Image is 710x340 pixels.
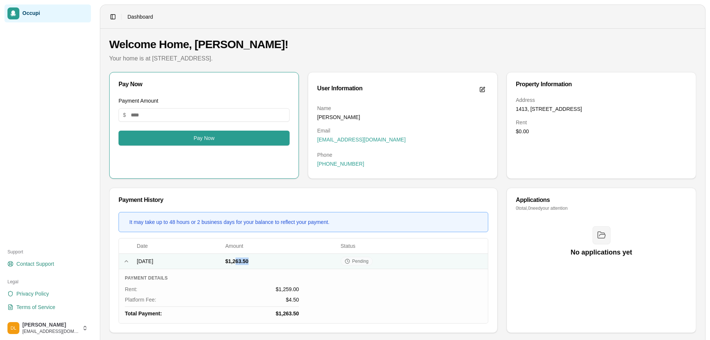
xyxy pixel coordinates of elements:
[119,197,488,203] div: Payment History
[225,258,248,264] span: $1,263.50
[352,258,369,264] span: Pending
[516,119,687,126] dt: Rent
[7,322,19,334] img: David Lamas
[317,151,488,159] dt: Phone
[129,218,329,226] div: It may take up to 48 hours or 2 business days for your balance to reflect your payment.
[317,105,488,112] dt: Name
[516,197,687,203] div: Applications
[134,238,222,253] th: Date
[317,113,488,121] dd: [PERSON_NAME]
[317,136,406,143] span: [EMAIL_ADDRESS][DOMAIN_NAME]
[4,246,91,258] div: Support
[22,10,88,17] span: Occupi
[4,258,91,270] a: Contact Support
[119,98,158,104] label: Payment Amount
[125,286,137,293] span: Rent :
[571,247,632,258] h3: No applications yet
[16,260,54,268] span: Contact Support
[317,85,363,91] div: User Information
[109,54,696,63] p: Your home is at [STREET_ADDRESS].
[22,322,79,328] span: [PERSON_NAME]
[317,160,364,168] span: [PHONE_NUMBER]
[222,238,337,253] th: Amount
[4,319,91,337] button: David Lamas[PERSON_NAME][EMAIL_ADDRESS][DOMAIN_NAME]
[317,127,488,134] dt: Email
[276,310,299,317] span: $1,263.50
[119,131,290,146] button: Pay Now
[516,105,687,113] dd: 1413, [STREET_ADDRESS]
[286,296,299,303] span: $4.50
[16,290,49,297] span: Privacy Policy
[123,111,126,119] span: $
[276,286,299,293] span: $1,259.00
[4,301,91,313] a: Terms of Service
[516,96,687,104] dt: Address
[125,310,162,317] span: Total Payment:
[516,128,687,135] dd: $0.00
[109,38,696,51] h1: Welcome Home, [PERSON_NAME]!
[4,276,91,288] div: Legal
[516,205,687,211] p: 0 total, 0 need your attention
[338,238,488,253] th: Status
[125,296,156,303] span: Platform Fee:
[137,258,153,264] span: [DATE]
[22,328,79,334] span: [EMAIL_ADDRESS][DOMAIN_NAME]
[4,4,91,22] a: Occupi
[119,81,290,87] div: Pay Now
[16,303,55,311] span: Terms of Service
[516,81,687,87] div: Property Information
[127,13,153,21] span: Dashboard
[125,275,299,281] h4: Payment Details
[4,288,91,300] a: Privacy Policy
[127,13,153,21] nav: breadcrumb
